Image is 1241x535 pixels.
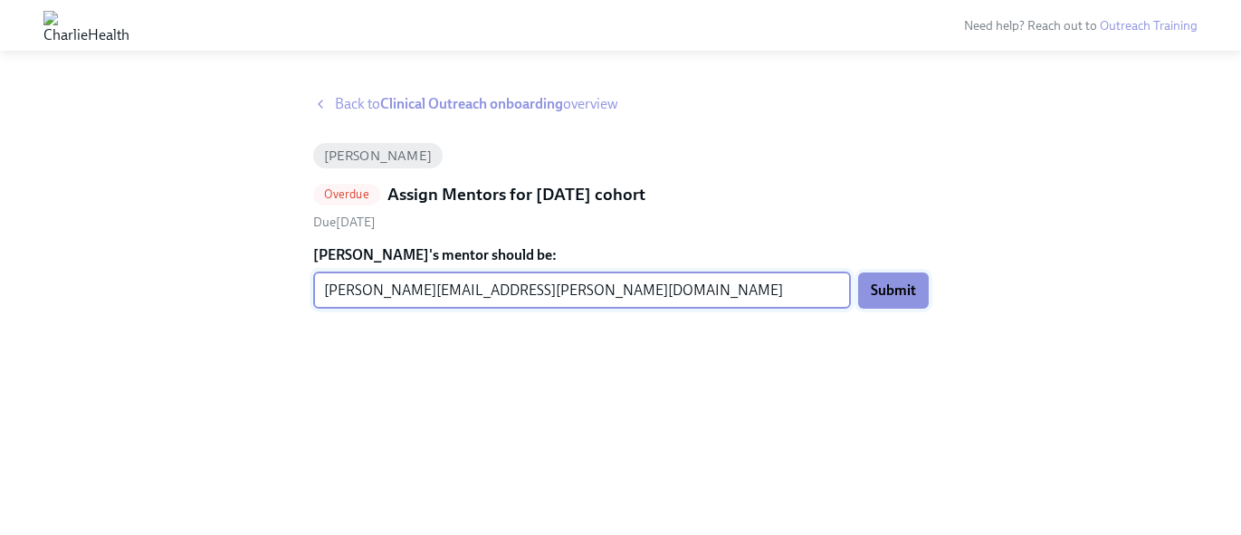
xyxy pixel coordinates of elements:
a: Outreach Training [1100,18,1198,33]
strong: Clinical Outreach onboarding [380,95,563,112]
button: Submit [858,272,929,309]
a: Back toClinical Outreach onboardingoverview [313,94,929,114]
h5: Assign Mentors for [DATE] cohort [387,183,645,206]
img: CharlieHealth [43,11,129,40]
span: Need help? Reach out to [964,18,1198,33]
span: Back to overview [335,94,618,114]
label: [PERSON_NAME]'s mentor should be: [313,245,929,265]
span: Overdue [313,187,380,201]
input: Enter their work email address [313,272,851,309]
span: [PERSON_NAME] [313,149,444,163]
span: Saturday, August 16th 2025, 9:00 am [313,215,376,230]
span: Submit [871,282,916,300]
